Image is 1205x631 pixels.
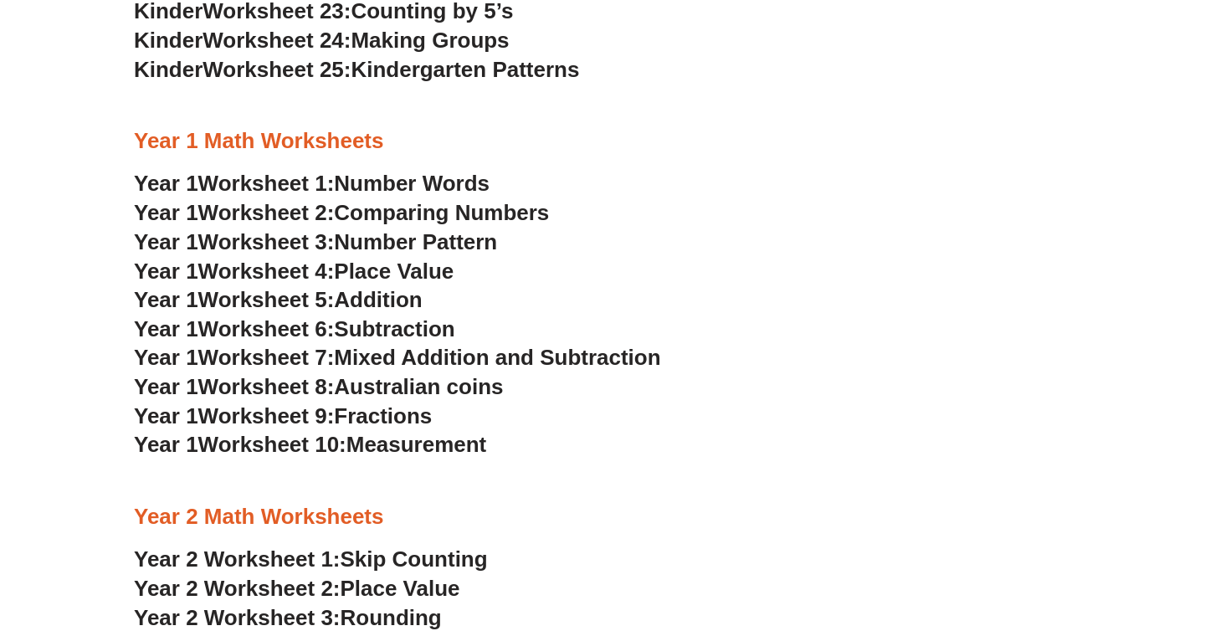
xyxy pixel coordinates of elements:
[134,546,341,572] span: Year 2 Worksheet 1:
[198,287,335,312] span: Worksheet 5:
[334,287,422,312] span: Addition
[134,316,455,341] a: Year 1Worksheet 6:Subtraction
[198,432,346,457] span: Worksheet 10:
[341,605,442,630] span: Rounding
[134,374,503,399] a: Year 1Worksheet 8:Australian coins
[351,28,509,53] span: Making Groups
[334,403,432,428] span: Fractions
[341,576,460,601] span: Place Value
[134,546,488,572] a: Year 2 Worksheet 1:Skip Counting
[134,127,1071,156] h3: Year 1 Math Worksheets
[334,259,454,284] span: Place Value
[134,403,432,428] a: Year 1Worksheet 9:Fractions
[134,28,203,53] span: Kinder
[198,259,335,284] span: Worksheet 4:
[134,576,341,601] span: Year 2 Worksheet 2:
[198,345,335,370] span: Worksheet 7:
[918,442,1205,631] iframe: Chat Widget
[134,57,203,82] span: Kinder
[134,432,486,457] a: Year 1Worksheet 10:Measurement
[134,259,454,284] a: Year 1Worksheet 4:Place Value
[134,576,460,601] a: Year 2 Worksheet 2:Place Value
[334,345,660,370] span: Mixed Addition and Subtraction
[334,316,454,341] span: Subtraction
[334,229,497,254] span: Number Pattern
[134,229,497,254] a: Year 1Worksheet 3:Number Pattern
[334,200,549,225] span: Comparing Numbers
[341,546,488,572] span: Skip Counting
[198,403,335,428] span: Worksheet 9:
[198,374,335,399] span: Worksheet 8:
[334,374,503,399] span: Australian coins
[203,57,351,82] span: Worksheet 25:
[134,503,1071,531] h3: Year 2 Math Worksheets
[351,57,579,82] span: Kindergarten Patterns
[334,171,490,196] span: Number Words
[134,171,490,196] a: Year 1Worksheet 1:Number Words
[134,605,442,630] a: Year 2 Worksheet 3:Rounding
[198,200,335,225] span: Worksheet 2:
[203,28,351,53] span: Worksheet 24:
[198,171,335,196] span: Worksheet 1:
[198,316,335,341] span: Worksheet 6:
[134,200,549,225] a: Year 1Worksheet 2:Comparing Numbers
[134,345,661,370] a: Year 1Worksheet 7:Mixed Addition and Subtraction
[134,605,341,630] span: Year 2 Worksheet 3:
[198,229,335,254] span: Worksheet 3:
[134,287,423,312] a: Year 1Worksheet 5:Addition
[346,432,487,457] span: Measurement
